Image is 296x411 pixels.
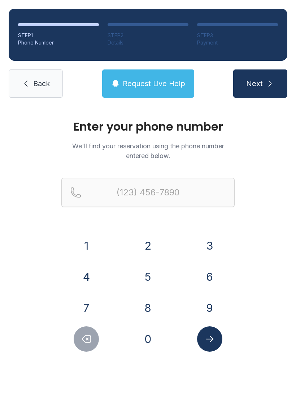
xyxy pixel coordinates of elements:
[74,295,99,321] button: 7
[74,233,99,258] button: 1
[18,39,99,46] div: Phone Number
[123,79,185,89] span: Request Live Help
[197,233,222,258] button: 3
[197,326,222,352] button: Submit lookup form
[61,178,235,207] input: Reservation phone number
[108,32,188,39] div: STEP 2
[33,79,50,89] span: Back
[246,79,263,89] span: Next
[135,264,161,289] button: 5
[74,264,99,289] button: 4
[74,326,99,352] button: Delete number
[135,326,161,352] button: 0
[61,121,235,132] h1: Enter your phone number
[18,32,99,39] div: STEP 1
[108,39,188,46] div: Details
[197,295,222,321] button: 9
[135,295,161,321] button: 8
[135,233,161,258] button: 2
[197,39,278,46] div: Payment
[197,264,222,289] button: 6
[61,141,235,161] p: We'll find your reservation using the phone number entered below.
[197,32,278,39] div: STEP 3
